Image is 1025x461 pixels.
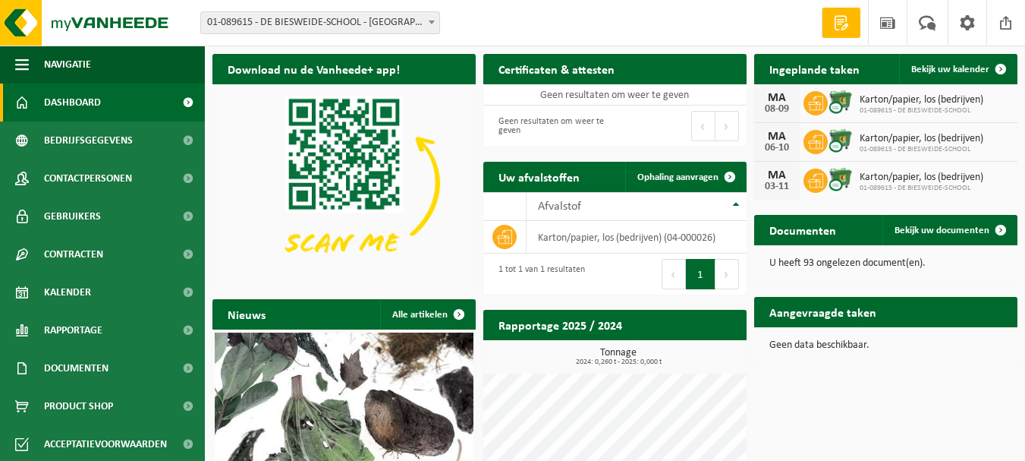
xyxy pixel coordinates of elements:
div: 03-11 [762,182,792,192]
span: Ophaling aanvragen [637,172,718,182]
div: 06-10 [762,143,792,153]
div: MA [762,169,792,182]
span: 01-089615 - DE BIESWEIDE-SCHOOL [860,106,983,115]
span: Karton/papier, los (bedrijven) [860,94,983,106]
p: U heeft 93 ongelezen document(en). [769,258,1002,269]
span: 01-089615 - DE BIESWEIDE-SCHOOL - BESELARE [201,12,439,33]
a: Bekijk rapportage [634,339,745,370]
div: 08-09 [762,104,792,115]
a: Ophaling aanvragen [625,162,745,192]
span: Documenten [44,349,108,387]
img: WB-0770-CU [828,166,854,192]
span: Dashboard [44,84,101,122]
img: WB-0770-CU [828,89,854,115]
div: MA [762,92,792,104]
h3: Tonnage [491,348,747,366]
span: Afvalstof [538,201,581,213]
button: Next [715,259,739,289]
button: Previous [691,111,715,141]
button: Previous [662,259,686,289]
span: 01-089615 - DE BIESWEIDE-SCHOOL [860,145,983,154]
span: Bekijk uw kalender [911,65,989,74]
button: 1 [686,259,715,289]
span: Navigatie [44,46,91,84]
p: Geen data beschikbaar. [769,340,1002,351]
div: 1 tot 1 van 1 resultaten [491,257,585,291]
span: Contactpersonen [44,159,132,197]
span: Product Shop [44,387,113,425]
a: Bekijk uw kalender [899,54,1016,84]
h2: Nieuws [212,299,281,329]
span: Bedrijfsgegevens [44,122,133,159]
h2: Download nu de Vanheede+ app! [212,54,415,84]
h2: Documenten [754,215,851,245]
span: 2024: 0,260 t - 2025: 0,000 t [491,358,747,366]
div: Geen resultaten om weer te geven [491,109,608,143]
div: MA [762,131,792,143]
img: WB-0770-CU [828,128,854,153]
button: Next [715,111,739,141]
td: Geen resultaten om weer te geven [483,84,747,106]
span: 01-089615 - DE BIESWEIDE-SCHOOL - BESELARE [200,11,440,34]
h2: Rapportage 2025 / 2024 [483,310,637,339]
span: Contracten [44,235,103,273]
span: Bekijk uw documenten [895,226,989,235]
h2: Aangevraagde taken [754,297,891,327]
span: Kalender [44,273,91,311]
a: Alle artikelen [380,299,474,330]
h2: Ingeplande taken [754,54,875,84]
span: 01-089615 - DE BIESWEIDE-SCHOOL [860,184,983,193]
a: Bekijk uw documenten [882,215,1016,245]
td: karton/papier, los (bedrijven) (04-000026) [527,221,747,254]
span: Karton/papier, los (bedrijven) [860,133,983,145]
span: Gebruikers [44,197,101,235]
span: Karton/papier, los (bedrijven) [860,172,983,184]
h2: Certificaten & attesten [483,54,630,84]
span: Rapportage [44,311,102,349]
img: Download de VHEPlus App [212,84,476,282]
h2: Uw afvalstoffen [483,162,595,191]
